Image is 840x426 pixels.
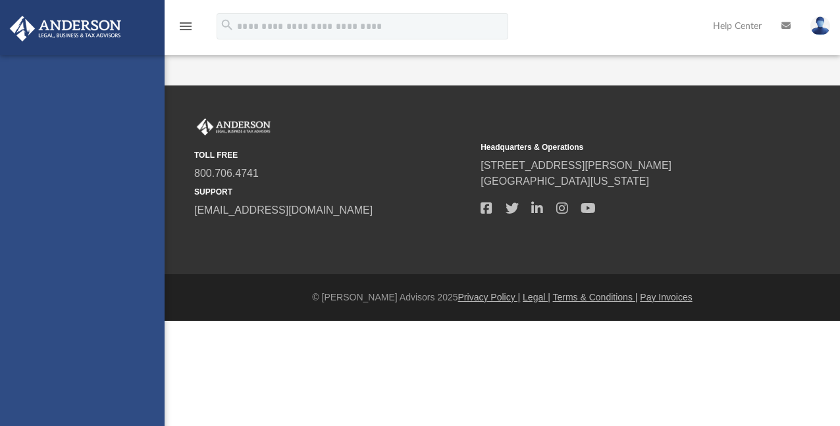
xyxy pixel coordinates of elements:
img: Anderson Advisors Platinum Portal [6,16,125,41]
a: 800.706.4741 [194,168,259,179]
a: [STREET_ADDRESS][PERSON_NAME] [481,160,671,171]
img: User Pic [810,16,830,35]
img: Anderson Advisors Platinum Portal [194,118,273,135]
a: [EMAIL_ADDRESS][DOMAIN_NAME] [194,204,373,216]
a: [GEOGRAPHIC_DATA][US_STATE] [481,176,649,187]
a: Privacy Policy | [458,292,521,302]
a: Pay Invoices [640,292,692,302]
a: menu [178,25,194,34]
a: Legal | [523,292,550,302]
small: SUPPORT [194,186,471,198]
a: Terms & Conditions | [553,292,638,302]
small: Headquarters & Operations [481,141,758,153]
div: © [PERSON_NAME] Advisors 2025 [165,291,840,304]
small: TOLL FREE [194,149,471,161]
i: search [220,18,234,32]
i: menu [178,18,194,34]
